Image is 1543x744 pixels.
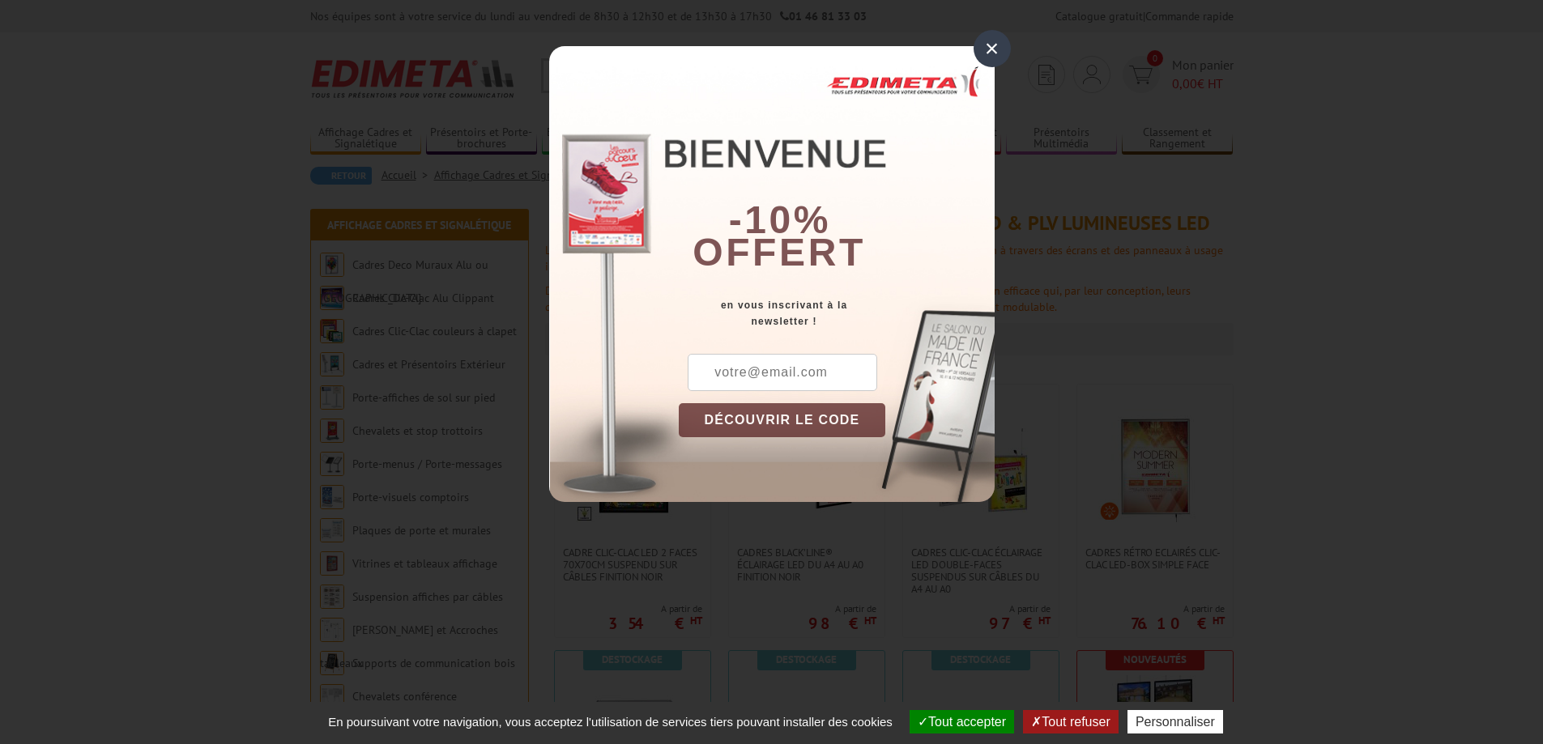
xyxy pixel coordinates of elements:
button: Personnaliser (fenêtre modale) [1127,710,1223,733]
button: DÉCOUVRIR LE CODE [679,403,886,437]
div: en vous inscrivant à la newsletter ! [679,297,995,329]
span: En poursuivant votre navigation, vous acceptez l'utilisation de services tiers pouvant installer ... [320,715,901,729]
div: × [974,30,1011,67]
b: -10% [729,198,831,241]
button: Tout refuser [1023,710,1118,733]
input: votre@email.com [688,354,877,391]
button: Tout accepter [910,710,1014,733]
font: offert [693,231,866,274]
